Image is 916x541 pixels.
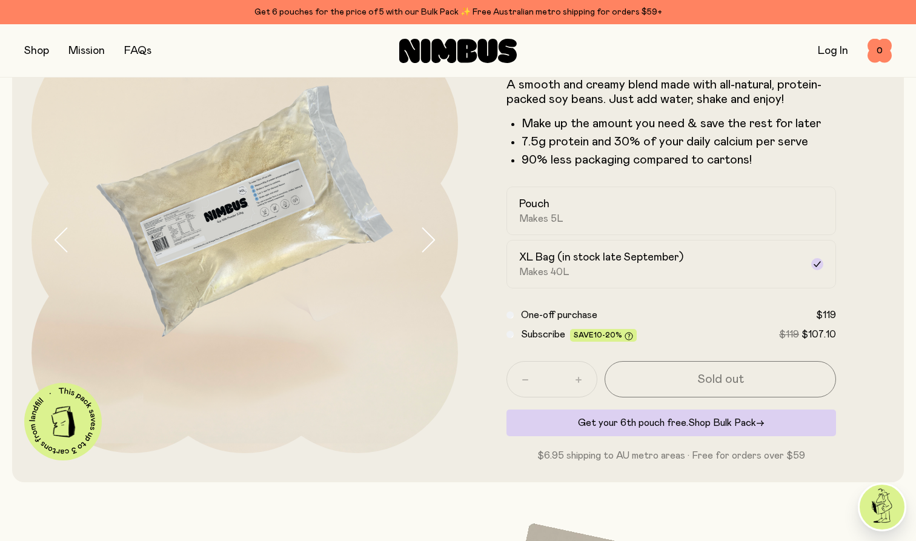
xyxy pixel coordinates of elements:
[574,331,633,340] span: Save
[124,45,151,56] a: FAQs
[522,134,836,149] li: 7.5g protein and 30% of your daily calcium per serve
[519,197,549,211] h2: Pouch
[506,448,836,463] p: $6.95 shipping to AU metro areas · Free for orders over $59
[868,39,892,63] button: 0
[519,266,569,278] span: Makes 40L
[521,330,565,339] span: Subscribe
[697,371,744,388] span: Sold out
[605,361,836,397] button: Sold out
[68,45,105,56] a: Mission
[506,410,836,436] div: Get your 6th pouch free.
[24,5,892,19] div: Get 6 pouches for the price of 5 with our Bulk Pack ✨ Free Australian metro shipping for orders $59+
[521,310,597,320] span: One-off purchase
[816,310,836,320] span: $119
[779,330,799,339] span: $119
[594,331,622,339] span: 10-20%
[688,418,756,428] span: Shop Bulk Pack
[522,116,836,131] li: Make up the amount you need & save the rest for later
[522,153,836,167] p: 90% less packaging compared to cartons!
[519,250,683,265] h2: XL Bag (in stock late September)
[519,213,563,225] span: Makes 5L
[860,485,904,529] img: agent
[818,45,848,56] a: Log In
[801,330,836,339] span: $107.10
[43,402,84,442] img: illustration-carton.png
[688,418,765,428] a: Shop Bulk Pack→
[506,78,836,107] p: A smooth and creamy blend made with all-natural, protein-packed soy beans. Just add water, shake ...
